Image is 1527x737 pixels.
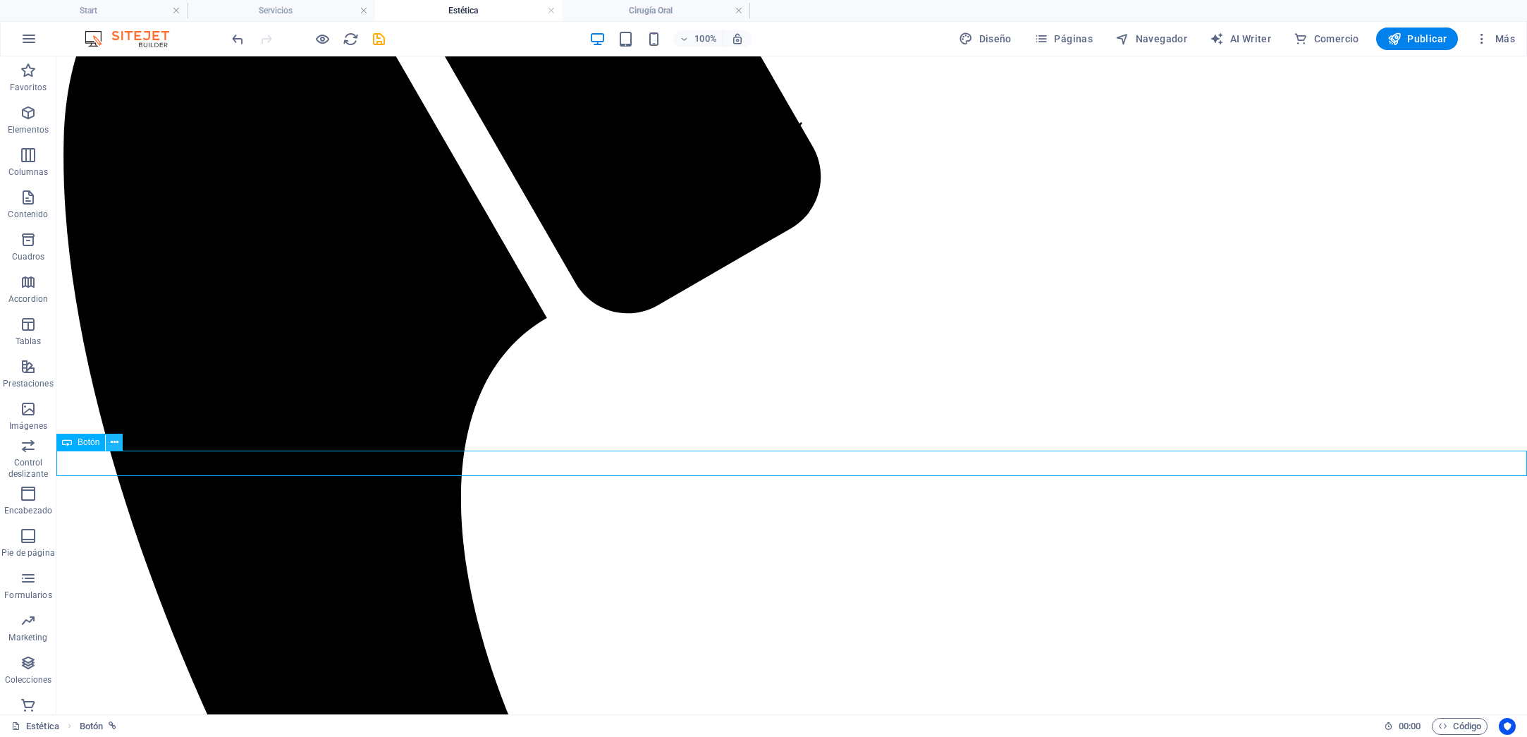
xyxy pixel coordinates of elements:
[375,3,563,18] h4: Estética
[1,547,54,559] p: Pie de página
[1432,718,1488,735] button: Código
[80,718,103,735] span: Haz clic para seleccionar y doble clic para editar
[8,166,49,178] p: Columnas
[81,30,187,47] img: Editor Logo
[1409,721,1411,731] span: :
[1376,28,1459,50] button: Publicar
[1294,32,1359,46] span: Comercio
[673,30,723,47] button: 100%
[4,590,51,601] p: Formularios
[343,31,359,47] i: Volver a cargar página
[953,28,1017,50] div: Diseño (Ctrl+Alt+Y)
[8,124,49,135] p: Elementos
[1499,718,1516,735] button: Usercentrics
[1387,32,1447,46] span: Publicar
[4,505,52,516] p: Encabezado
[731,32,744,45] i: Al redimensionar, ajustar el nivel de zoom automáticamente para ajustarse al dispositivo elegido.
[1110,28,1193,50] button: Navegador
[563,3,750,18] h4: Cirugía Oral
[12,251,45,262] p: Cuadros
[1210,32,1271,46] span: AI Writer
[229,30,246,47] button: undo
[109,722,116,730] i: Este elemento está vinculado
[78,438,99,446] span: Botón
[694,30,717,47] h6: 100%
[342,30,359,47] button: reload
[1399,718,1421,735] span: 00 00
[188,3,375,18] h4: Servicios
[1034,32,1093,46] span: Páginas
[1204,28,1277,50] button: AI Writer
[8,293,48,305] p: Accordion
[953,28,1017,50] button: Diseño
[5,674,51,686] p: Colecciones
[8,209,48,220] p: Contenido
[1475,32,1515,46] span: Más
[959,32,1012,46] span: Diseño
[16,336,42,347] p: Tablas
[1384,718,1421,735] h6: Tiempo de la sesión
[8,632,47,643] p: Marketing
[9,420,47,432] p: Imágenes
[1115,32,1187,46] span: Navegador
[10,82,47,93] p: Favoritos
[370,30,387,47] button: save
[1438,718,1481,735] span: Código
[1029,28,1098,50] button: Páginas
[230,31,246,47] i: Deshacer: Cambiar orientación (Ctrl+Z)
[1469,28,1521,50] button: Más
[3,378,53,389] p: Prestaciones
[1288,28,1365,50] button: Comercio
[371,31,387,47] i: Guardar (Ctrl+S)
[11,718,59,735] a: Haz clic para cancelar la selección y doble clic para abrir páginas
[80,718,117,735] nav: breadcrumb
